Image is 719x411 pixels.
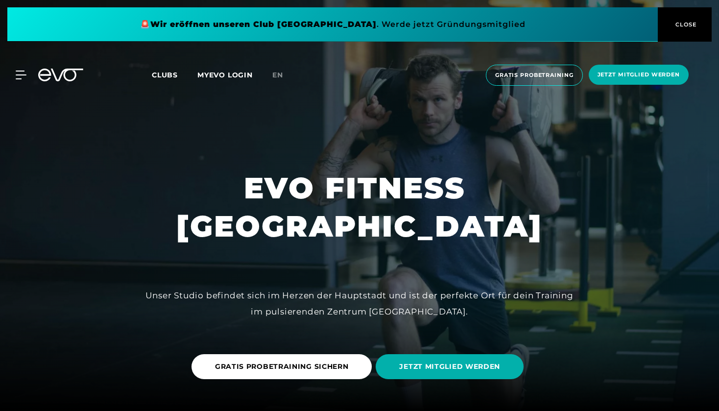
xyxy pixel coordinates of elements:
span: JETZT MITGLIED WERDEN [399,362,500,372]
span: GRATIS PROBETRAINING SICHERN [215,362,349,372]
a: Clubs [152,70,197,79]
span: CLOSE [673,20,697,29]
span: en [272,71,283,79]
span: Jetzt Mitglied werden [598,71,680,79]
span: Gratis Probetraining [495,71,574,79]
a: GRATIS PROBETRAINING SICHERN [192,347,376,387]
a: en [272,70,295,81]
a: MYEVO LOGIN [197,71,253,79]
div: Unser Studio befindet sich im Herzen der Hauptstadt und ist der perfekte Ort für dein Training im... [139,288,580,319]
a: Jetzt Mitglied werden [586,65,692,86]
span: Clubs [152,71,178,79]
h1: EVO FITNESS [GEOGRAPHIC_DATA] [176,169,543,245]
a: JETZT MITGLIED WERDEN [376,347,527,387]
button: CLOSE [658,7,712,42]
a: Gratis Probetraining [483,65,586,86]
